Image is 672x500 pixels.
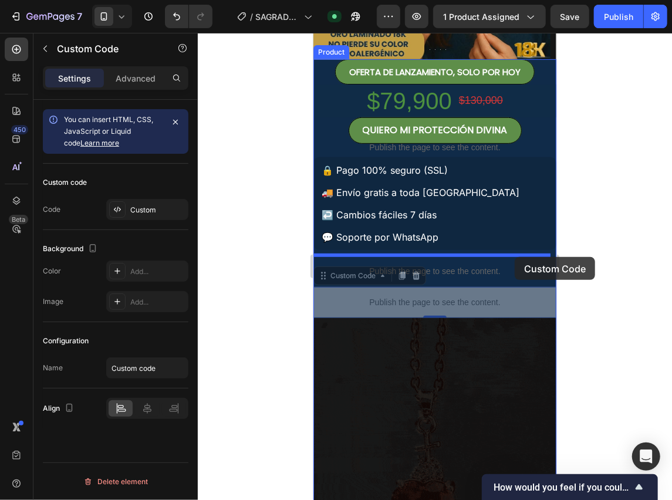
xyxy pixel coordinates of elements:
span: SAGRADO CORAZON [255,11,299,23]
button: Delete element [43,472,188,491]
div: Name [43,363,63,373]
div: Undo/Redo [165,5,212,28]
button: Show survey - How would you feel if you could no longer use GemPages? [494,480,646,494]
a: Learn more [80,138,119,147]
div: Add... [130,297,185,308]
div: Beta [9,215,28,224]
button: 1 product assigned [433,5,546,28]
span: / [250,11,253,23]
div: Background [43,241,100,257]
div: Custom code [43,177,87,188]
p: 7 [77,9,82,23]
iframe: Design area [313,33,556,500]
span: Save [560,12,580,22]
div: Open Intercom Messenger [632,442,660,471]
div: Publish [604,11,633,23]
div: Configuration [43,336,89,346]
button: Save [551,5,589,28]
div: 450 [11,125,28,134]
p: Settings [58,72,91,85]
div: Code [43,204,60,215]
span: You can insert HTML, CSS, JavaScript or Liquid code [64,115,153,147]
button: Publish [594,5,643,28]
p: Advanced [116,72,156,85]
div: Delete element [83,475,148,489]
div: Align [43,401,76,417]
div: Color [43,266,61,276]
div: Add... [130,266,185,277]
div: Custom [130,205,185,215]
button: 7 [5,5,87,28]
span: How would you feel if you could no longer use GemPages? [494,482,632,493]
div: Image [43,296,63,307]
span: 1 product assigned [443,11,519,23]
p: Custom Code [57,42,157,56]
